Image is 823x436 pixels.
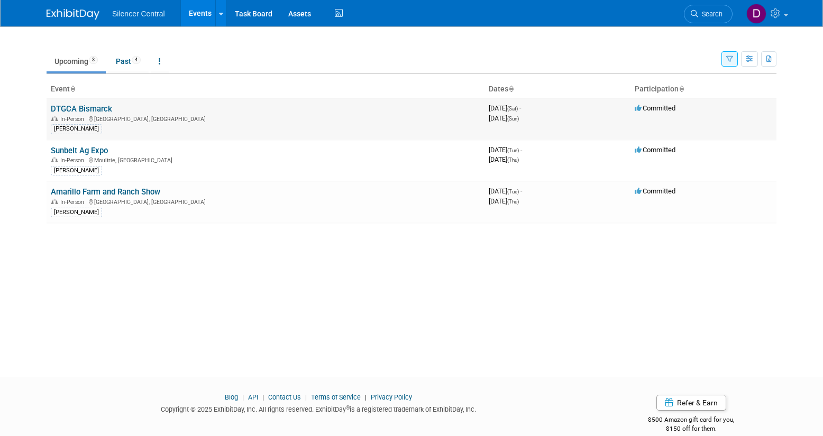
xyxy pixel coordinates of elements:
span: In-Person [60,199,87,206]
div: [GEOGRAPHIC_DATA], [GEOGRAPHIC_DATA] [51,197,480,206]
span: [DATE] [489,155,519,163]
sup: ® [346,405,350,411]
span: Committed [635,187,675,195]
a: Sort by Event Name [70,85,75,93]
div: [GEOGRAPHIC_DATA], [GEOGRAPHIC_DATA] [51,114,480,123]
a: Sunbelt Ag Expo [51,146,108,155]
a: Privacy Policy [371,393,412,401]
span: | [260,393,267,401]
a: API [248,393,258,401]
span: 4 [132,56,141,64]
span: [DATE] [489,104,521,112]
span: - [520,187,522,195]
span: In-Person [60,157,87,164]
span: - [519,104,521,112]
span: [DATE] [489,146,522,154]
span: [DATE] [489,197,519,205]
span: Search [698,10,723,18]
span: [DATE] [489,187,522,195]
img: In-Person Event [51,116,58,121]
span: (Tue) [507,189,519,194]
span: [DATE] [489,114,519,122]
div: $150 off for them. [606,424,777,433]
div: [PERSON_NAME] [51,124,102,134]
span: | [303,393,309,401]
a: Contact Us [268,393,301,401]
div: Copyright © 2025 ExhibitDay, Inc. All rights reserved. ExhibitDay is a registered trademark of Ex... [47,402,590,414]
span: - [520,146,522,154]
span: (Sun) [507,116,519,122]
span: | [240,393,246,401]
span: Committed [635,146,675,154]
th: Dates [484,80,630,98]
span: (Sat) [507,106,518,112]
a: DTGCA Bismarck [51,104,112,114]
span: In-Person [60,116,87,123]
img: In-Person Event [51,157,58,162]
a: Blog [225,393,238,401]
th: Event [47,80,484,98]
th: Participation [630,80,776,98]
span: Silencer Central [112,10,165,18]
img: ExhibitDay [47,9,99,20]
div: [PERSON_NAME] [51,208,102,217]
span: Committed [635,104,675,112]
div: $500 Amazon gift card for you, [606,409,777,433]
a: Amarillo Farm and Ranch Show [51,187,160,197]
a: Refer & Earn [656,395,726,411]
span: (Tue) [507,147,519,153]
a: Upcoming3 [47,51,106,71]
span: (Thu) [507,199,519,205]
a: Search [684,5,733,23]
span: 3 [89,56,98,64]
span: (Thu) [507,157,519,163]
div: [PERSON_NAME] [51,166,102,175]
div: Moultrie, [GEOGRAPHIC_DATA] [51,155,480,164]
span: | [362,393,369,401]
img: In-Person Event [51,199,58,204]
a: Past4 [108,51,149,71]
img: Dean Woods [746,4,766,24]
a: Sort by Start Date [508,85,514,93]
a: Sort by Participation Type [679,85,684,93]
a: Terms of Service [311,393,361,401]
